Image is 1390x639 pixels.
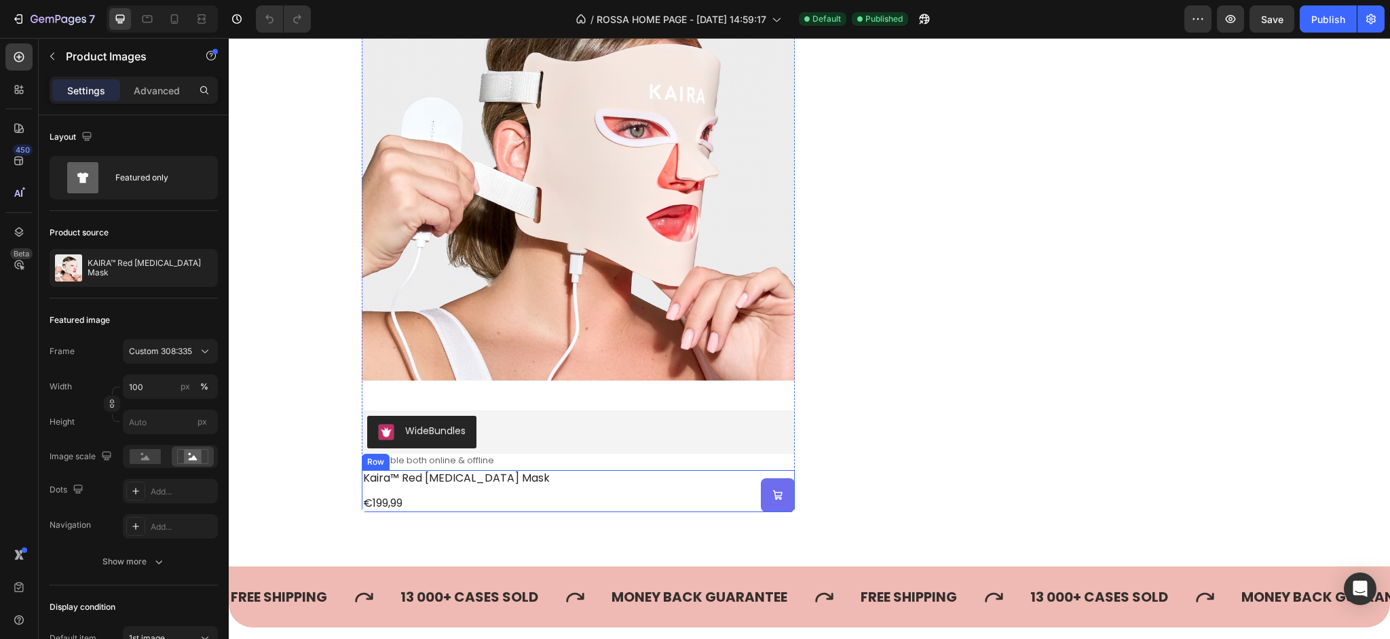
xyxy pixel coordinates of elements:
[123,374,218,399] input: px%
[1311,12,1345,26] div: Publish
[50,448,115,466] div: Image scale
[1,549,100,569] div: FREE SHIPPING
[50,128,95,147] div: Layout
[133,457,350,474] div: €199,99
[1250,5,1294,33] button: Save
[123,410,218,434] input: px
[5,5,101,33] button: 7
[151,521,214,533] div: Add...
[115,162,198,193] div: Featured only
[67,83,105,98] p: Settings
[55,254,82,282] img: product feature img
[138,378,248,410] button: WideBundles
[123,339,218,364] button: Custom 308:335
[256,5,311,33] div: Undo/Redo
[383,551,559,568] p: MONEY BACK GUARANTEE
[200,381,208,393] div: %
[50,549,218,574] button: Show more
[50,601,115,613] div: Display condition
[66,48,181,64] p: Product Images
[88,258,212,277] p: KAIRA™ Red [MEDICAL_DATA] Mask
[229,38,1390,639] iframe: Design area
[151,486,214,498] div: Add...
[50,416,75,428] label: Height
[172,551,309,568] p: 13 000+ CASES SOLD
[89,11,95,27] p: 7
[198,417,207,427] span: px
[1344,573,1376,605] div: Open Intercom Messenger
[50,227,109,239] div: Product source
[50,519,91,531] div: Navigation
[181,381,190,393] div: px
[13,144,33,155] div: 450
[10,248,33,259] div: Beta
[149,386,166,402] img: Wide%20Bundles.png
[50,314,110,326] div: Featured image
[50,381,72,393] label: Width
[177,379,193,395] button: %
[631,549,730,569] div: FREE SHIPPING
[134,83,180,98] p: Advanced
[196,379,212,395] button: px
[1300,5,1357,33] button: Publish
[176,386,237,400] div: WideBundles
[102,555,166,568] div: Show more
[134,417,565,429] p: Available both online & offline
[136,418,158,430] div: Row
[812,13,841,25] span: Default
[802,551,939,568] p: 13 000+ CASES SOLD
[50,345,75,357] label: Frame
[50,481,86,499] div: Dots
[133,432,350,449] h2: kaira™ red [MEDICAL_DATA] mask
[865,13,903,25] span: Published
[1013,551,1188,568] p: MONEY BACK GUARANTEE
[129,345,192,357] span: Custom 308:335
[1261,14,1283,25] span: Save
[133,432,350,449] a: KAIRA™ Red Light Therapy Mask
[597,12,766,26] span: ROSSA HOME PAGE - [DATE] 14:59:17
[590,12,594,26] span: /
